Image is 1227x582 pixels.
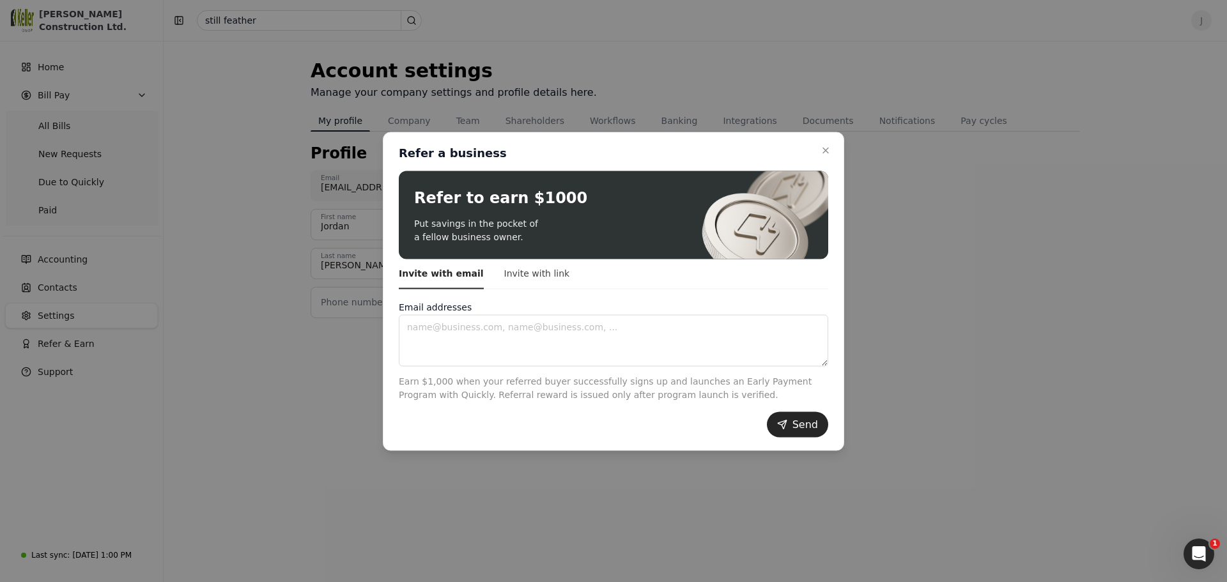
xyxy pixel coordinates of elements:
h2: Refer a business [399,145,507,160]
div: Earn $1,000 when your referred buyer successfully signs up and launches an Early Payment Program ... [399,374,828,411]
button: Send [767,411,828,437]
label: Email addresses [399,302,472,312]
iframe: Intercom live chat [1184,539,1214,569]
img: Coin [697,171,838,259]
button: Invite with email [399,259,484,289]
div: Refer to earn $1000 [414,186,587,209]
button: Invite with link [504,259,570,289]
div: Put savings in the pocket of a fellow business owner. [414,217,587,243]
span: 1 [1210,539,1220,549]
